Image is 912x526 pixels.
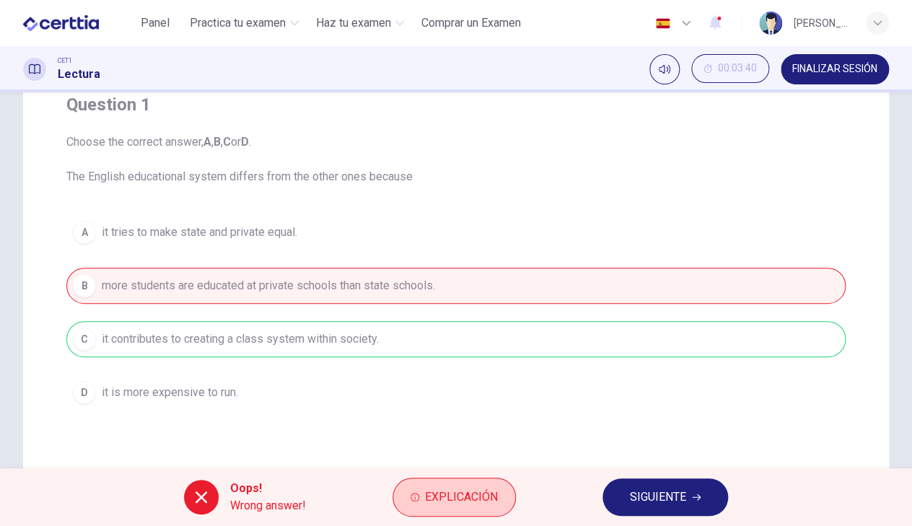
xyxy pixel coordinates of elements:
[630,487,686,507] span: SIGUIENTE
[393,478,516,517] button: Explicación
[649,54,680,84] div: Silenciar
[602,478,728,516] button: SIGUIENTE
[792,63,877,75] span: FINALIZAR SESIÓN
[23,9,132,38] a: CERTTIA logo
[759,12,782,35] img: Profile picture
[23,9,99,38] img: CERTTIA logo
[654,18,672,29] img: es
[691,54,769,84] div: Ocultar
[425,487,498,507] span: Explicación
[421,14,521,32] span: Comprar un Examen
[718,63,757,74] span: 00:03:40
[58,56,72,66] span: CET1
[316,14,391,32] span: Haz tu examen
[132,10,178,36] button: Panel
[141,14,170,32] span: Panel
[66,93,846,116] h4: Question 1
[230,497,306,514] span: Wrong answer!
[416,10,527,36] button: Comprar un Examen
[184,10,304,36] button: Practica tu examen
[66,133,846,185] span: Choose the correct answer, , , or . The English educational system differs from the other ones be...
[230,480,306,497] span: Oops!
[794,14,849,32] div: [PERSON_NAME] [PERSON_NAME]
[223,135,231,149] b: C
[691,54,769,83] button: 00:03:40
[190,14,286,32] span: Practica tu examen
[310,10,410,36] button: Haz tu examen
[58,66,100,83] h1: Lectura
[241,135,249,149] b: D
[781,54,889,84] button: FINALIZAR SESIÓN
[214,135,221,149] b: B
[203,135,211,149] b: A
